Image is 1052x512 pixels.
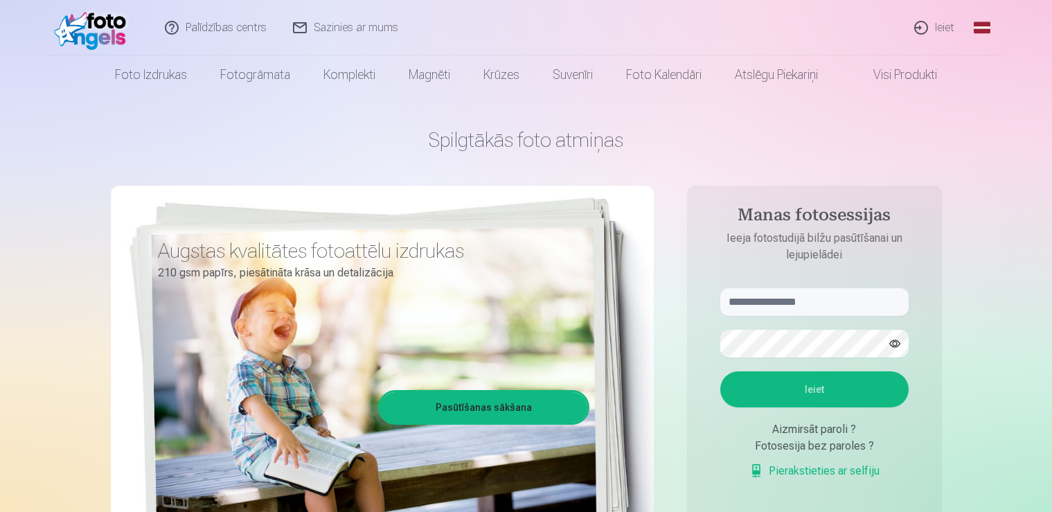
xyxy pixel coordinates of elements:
a: Pasūtīšanas sākšana [380,392,587,423]
p: 210 gsm papīrs, piesātināta krāsa un detalizācija [158,263,579,283]
a: Foto kalendāri [609,55,718,94]
a: Magnēti [392,55,467,94]
a: Fotogrāmata [204,55,307,94]
a: Krūzes [467,55,536,94]
div: Fotosesija bez paroles ? [720,438,909,454]
a: Atslēgu piekariņi [718,55,835,94]
a: Foto izdrukas [98,55,204,94]
h4: Manas fotosessijas [706,205,922,230]
img: /fa1 [54,6,134,50]
button: Ieiet [720,371,909,407]
a: Suvenīri [536,55,609,94]
h1: Spilgtākās foto atmiņas [111,127,942,152]
p: Ieeja fotostudijā bilžu pasūtīšanai un lejupielādei [706,230,922,263]
h3: Augstas kvalitātes fotoattēlu izdrukas [158,238,579,263]
div: Aizmirsāt paroli ? [720,421,909,438]
a: Visi produkti [835,55,954,94]
a: Pierakstieties ar selfiju [749,463,880,479]
a: Komplekti [307,55,392,94]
